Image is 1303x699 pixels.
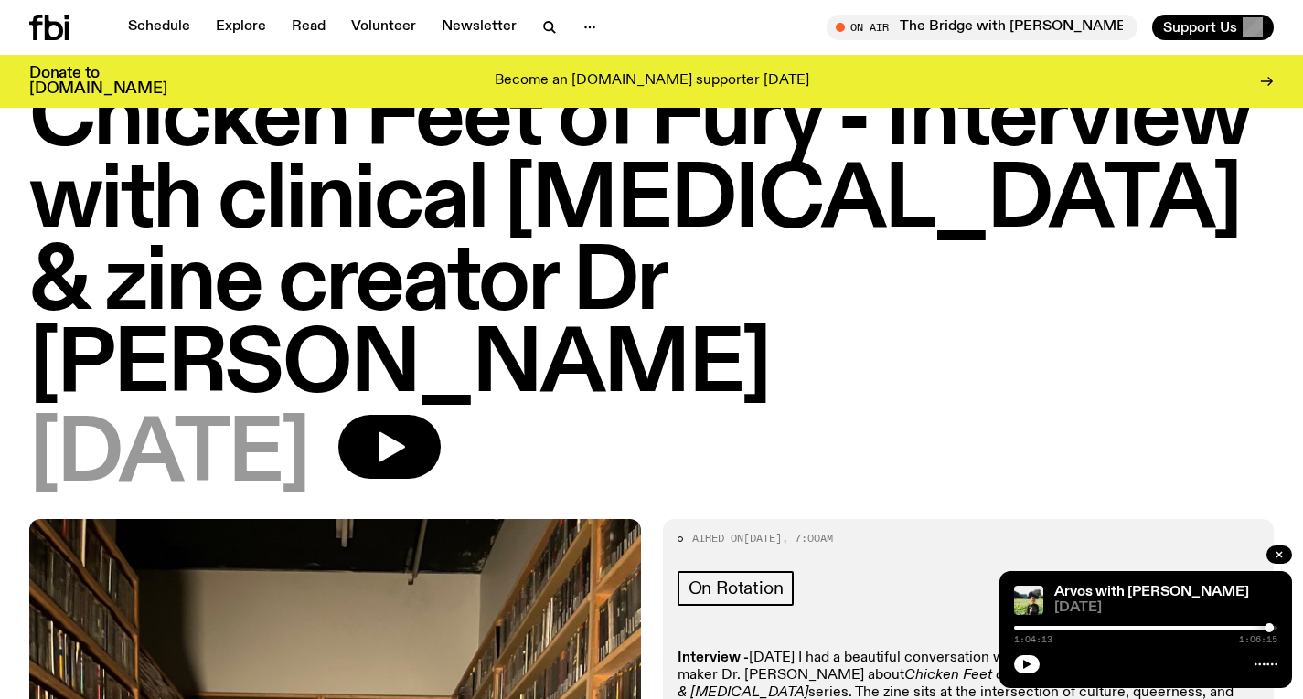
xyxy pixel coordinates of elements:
span: Aired on [692,531,743,545]
span: [DATE] [1054,601,1277,615]
button: On AirThe Bridge with [PERSON_NAME] [827,15,1137,40]
button: Support Us [1152,15,1274,40]
span: 1:06:15 [1239,635,1277,644]
span: On Rotation [689,578,784,598]
a: Newsletter [431,15,528,40]
a: Explore [205,15,277,40]
em: Chicken Feet of Fury [904,668,1041,683]
span: 1:04:13 [1014,635,1052,644]
img: Bri is smiling and wearing a black t-shirt. She is standing in front of a lush, green field. Ther... [1014,586,1043,615]
a: Volunteer [340,15,427,40]
span: , 7:00am [782,531,833,545]
h1: Chicken Feet of Fury - Interview with clinical [MEDICAL_DATA] & zine creator Dr [PERSON_NAME] [29,79,1274,408]
span: [DATE] [29,415,309,497]
p: Become an [DOMAIN_NAME] supporter [DATE] [495,73,809,90]
span: Support Us [1163,19,1237,36]
a: Schedule [117,15,201,40]
a: On Rotation [678,571,795,606]
a: Read [281,15,336,40]
span: Tune in live [847,20,1128,34]
strong: Interview - [678,651,749,665]
span: [DATE] [743,531,782,545]
a: Arvos with [PERSON_NAME] [1054,585,1249,599]
h3: Donate to [DOMAIN_NAME] [29,66,167,97]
